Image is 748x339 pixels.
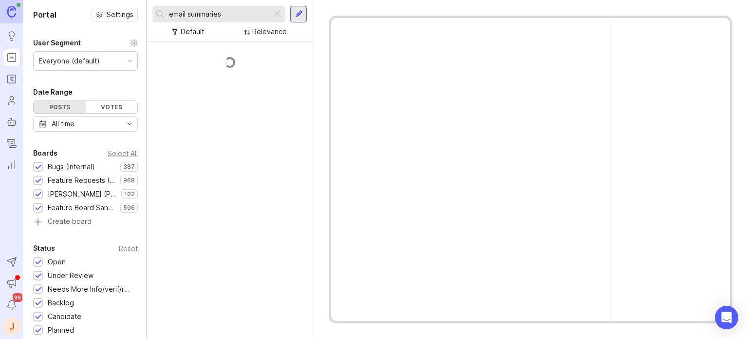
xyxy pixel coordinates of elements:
a: Autopilot [3,113,20,131]
div: Bugs (Internal) [48,161,95,172]
div: Select All [108,151,138,156]
div: Candidate [48,311,81,322]
div: [PERSON_NAME] (Public) [48,189,116,199]
div: Date Range [33,86,73,98]
a: Users [3,92,20,109]
div: Open [48,257,66,267]
span: 99 [13,293,22,302]
button: Settings [92,8,138,21]
h1: Portal [33,9,56,20]
p: 596 [123,204,135,212]
button: Announcements [3,275,20,292]
a: Portal [3,49,20,66]
div: Open Intercom Messenger [715,306,738,329]
div: Everyone (default) [38,56,100,66]
p: 387 [123,163,135,171]
div: All time [52,119,75,129]
p: 968 [123,177,135,184]
div: Reset [119,246,138,251]
svg: toggle icon [122,120,137,128]
input: Search... [169,9,267,20]
a: Create board [33,218,138,227]
div: User Segment [33,37,81,49]
div: Relevance [252,26,287,37]
button: Send to Autopilot [3,253,20,271]
a: Reporting [3,156,20,174]
a: Changelog [3,135,20,152]
div: Status [33,242,55,254]
div: Feature Requests (Internal) [48,175,115,186]
div: Under Review [48,270,93,281]
div: Backlog [48,298,74,308]
div: Feature Board Sandbox [DATE] [48,202,115,213]
div: Needs More Info/verif/repro [48,284,133,295]
div: Votes [86,101,138,113]
span: Settings [107,10,133,20]
div: Default [181,26,204,37]
p: 102 [124,190,135,198]
button: Notifications [3,296,20,314]
div: Planned [48,325,74,336]
div: Posts [34,101,86,113]
div: Boards [33,147,57,159]
a: Roadmaps [3,70,20,88]
button: J [3,318,20,335]
a: Ideas [3,27,20,45]
img: Canny Home [7,6,16,17]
